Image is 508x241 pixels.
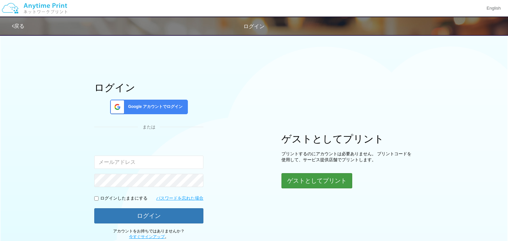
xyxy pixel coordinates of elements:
[100,195,148,202] p: ログインしたままにする
[94,156,203,169] input: メールアドレス
[243,24,265,29] span: ログイン
[281,173,352,188] button: ゲストとしてプリント
[12,23,24,29] a: 戻る
[129,234,169,239] span: 。
[94,228,203,240] p: アカウントをお持ちではありませんか？
[94,124,203,130] div: または
[94,82,203,93] h1: ログイン
[94,208,203,223] button: ログイン
[281,151,414,163] p: プリントするのにアカウントは必要ありません。 プリントコードを使用して、サービス提供店舗でプリントします。
[129,234,165,239] a: 今すぐサインアップ
[156,195,203,202] a: パスワードを忘れた場合
[281,133,414,144] h1: ゲストとしてプリント
[125,104,183,110] span: Google アカウントでログイン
